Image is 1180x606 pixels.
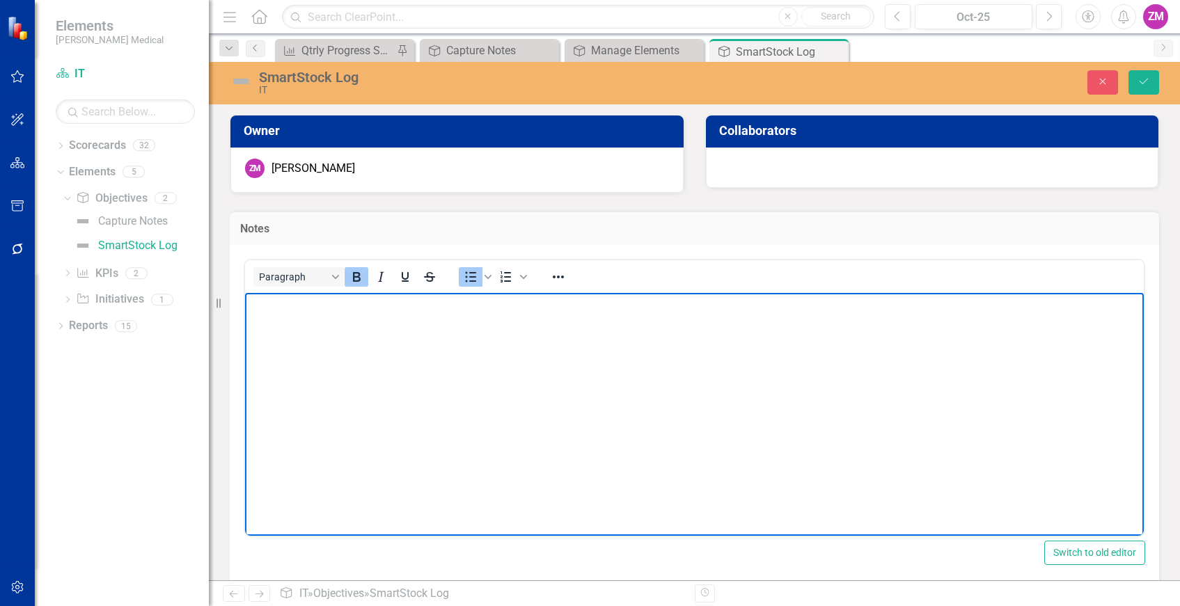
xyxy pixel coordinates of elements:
a: SmartStock Log [71,234,178,257]
div: SmartStock Log [736,43,845,61]
input: Search Below... [56,99,195,124]
a: Scorecards [69,138,126,154]
div: SmartStock Log [98,239,178,252]
div: Capture Notes [446,42,556,59]
img: Not Defined [230,70,252,93]
div: SmartStock Log [370,587,449,600]
div: Manage Elements [591,42,700,59]
h3: Collaborators [719,124,1151,138]
button: Underline [393,267,417,287]
a: Capture Notes [71,210,168,232]
h3: Notes [240,223,1149,235]
button: Switch to old editor [1044,541,1145,565]
div: SmartStock Log [259,70,748,85]
button: Block Paragraph [253,267,344,287]
img: Not Defined [74,237,91,254]
div: 5 [123,166,145,178]
button: Search [801,7,871,26]
a: IT [56,66,195,82]
a: Elements [69,164,116,180]
div: Bullet list [459,267,494,287]
div: 32 [133,140,155,152]
a: Qtrly Progress Survey of New Technology to Enable the Strategy (% 9/10) [278,42,393,59]
a: Manage Elements [568,42,700,59]
span: Paragraph [259,271,327,282]
a: KPIs [76,266,118,282]
div: » » [279,586,684,602]
button: Bold [345,267,368,287]
small: [PERSON_NAME] Medical [56,34,164,45]
img: Not Defined [74,213,91,230]
div: Oct-25 [920,9,1028,26]
span: Search [821,10,851,22]
div: 15 [115,320,137,332]
div: 2 [125,267,148,279]
button: Italic [369,267,393,287]
div: Capture Notes [98,215,168,228]
a: Capture Notes [423,42,556,59]
a: Initiatives [76,292,143,308]
div: Numbered list [494,267,529,287]
div: Qtrly Progress Survey of New Technology to Enable the Strategy (% 9/10) [301,42,393,59]
div: [PERSON_NAME] [272,161,355,177]
iframe: Rich Text Area [245,293,1144,536]
button: Oct-25 [915,4,1033,29]
a: Reports [69,318,108,334]
div: 1 [151,294,173,305]
button: Strikethrough [418,267,441,287]
div: 2 [155,192,177,204]
a: IT [299,587,308,600]
img: ClearPoint Strategy [7,16,31,40]
span: Elements [56,17,164,34]
a: Objectives [76,191,147,207]
input: Search ClearPoint... [282,5,874,29]
button: ZM [1143,4,1168,29]
div: IT [259,85,748,95]
button: Reveal or hide additional toolbar items [546,267,570,287]
h3: Owner [244,124,675,138]
a: Objectives [313,587,364,600]
div: ZM [245,159,265,178]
